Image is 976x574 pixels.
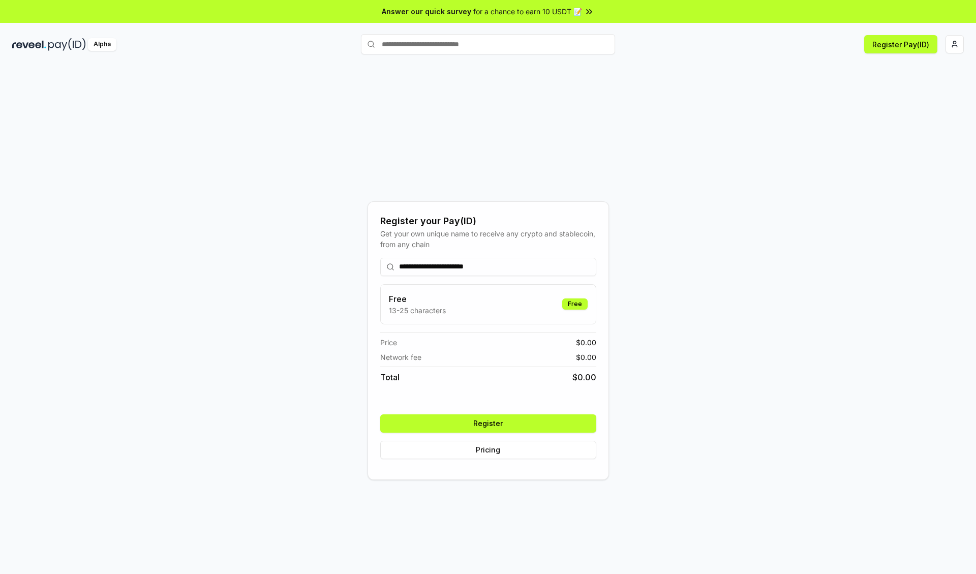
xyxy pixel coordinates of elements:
[389,305,446,316] p: 13-25 characters
[380,228,596,250] div: Get your own unique name to receive any crypto and stablecoin, from any chain
[380,352,421,362] span: Network fee
[12,38,46,51] img: reveel_dark
[562,298,588,310] div: Free
[88,38,116,51] div: Alpha
[380,371,400,383] span: Total
[572,371,596,383] span: $ 0.00
[380,414,596,433] button: Register
[380,214,596,228] div: Register your Pay(ID)
[389,293,446,305] h3: Free
[48,38,86,51] img: pay_id
[473,6,582,17] span: for a chance to earn 10 USDT 📝
[380,441,596,459] button: Pricing
[382,6,471,17] span: Answer our quick survey
[864,35,937,53] button: Register Pay(ID)
[576,352,596,362] span: $ 0.00
[380,337,397,348] span: Price
[576,337,596,348] span: $ 0.00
